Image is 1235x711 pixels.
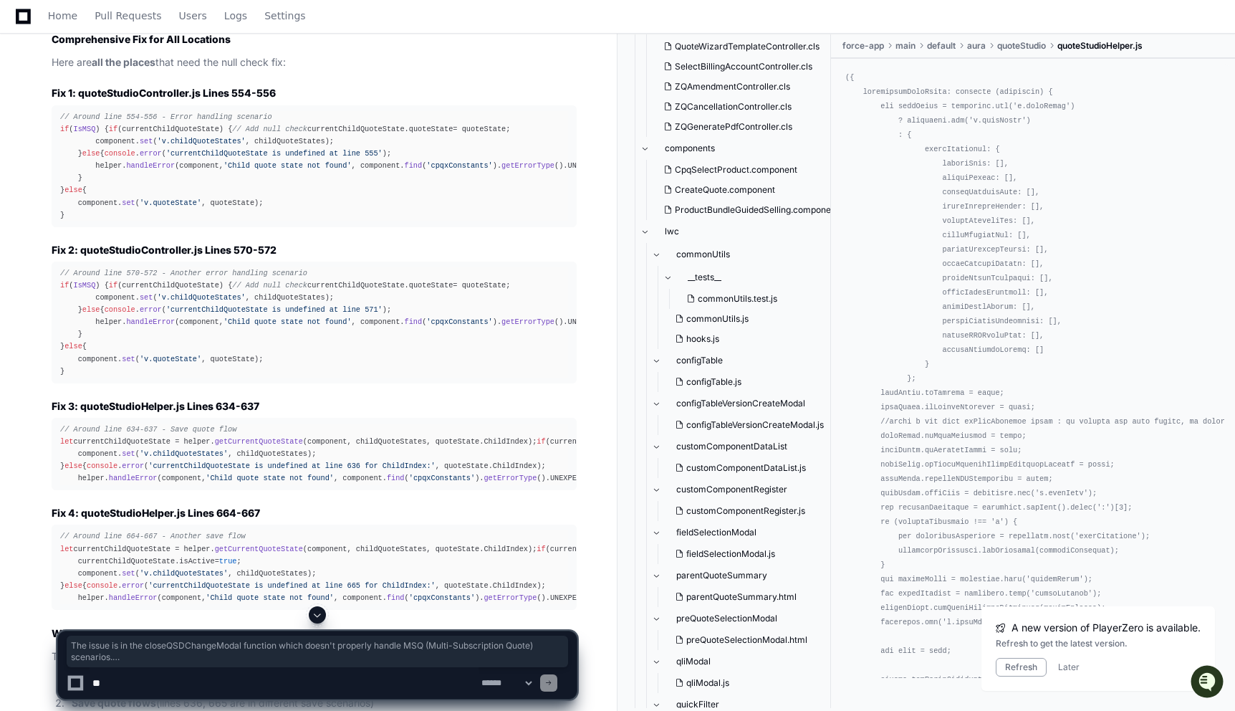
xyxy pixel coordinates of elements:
[158,137,246,145] span: 'v.childQuoteStates'
[658,37,823,57] button: QuoteWizardTemplateController.cls
[698,293,777,305] span: commonUtils.test.js
[652,564,832,587] button: parentQuoteSummary
[665,143,715,154] span: components
[140,569,228,578] span: 'v.childQuoteStates'
[219,557,237,566] span: true
[126,161,175,170] span: handleError
[206,474,334,482] span: 'Child quote state not found'
[652,392,832,415] button: configTableVersionCreateModal
[82,305,100,314] span: else
[60,125,69,133] span: if
[686,313,749,325] span: commonUtils.js
[105,149,135,158] span: console
[658,117,823,137] button: ZQGeneratePdfController.cls
[71,640,564,663] span: The issue is in the closeQSDChangeModal function which doesn't properly handle MSQ (Multi-Subscri...
[669,544,824,564] button: fieldSelectionModal.js
[49,121,208,133] div: We're offline, but we'll be back soon!
[14,57,261,80] div: Welcome
[126,318,175,326] span: handleError
[122,199,135,207] span: set
[215,437,303,446] span: getCurrentQuoteState
[60,424,568,485] div: currentChildQuoteState = helper. (component, childQuoteStates, quoteState. ); (currentChildQuoteS...
[665,226,679,237] span: lwc
[405,161,423,170] span: find
[676,355,723,366] span: configTable
[669,458,824,478] button: customComponentDataList.js
[52,54,577,71] p: Here are that need the null check fix:
[179,557,214,566] span: isActive
[669,372,824,392] button: configTable.js
[686,591,797,603] span: parentQuoteSummary.html
[550,474,595,482] span: UNEXPECTED
[409,125,453,133] span: quoteState
[675,101,792,113] span: ZQCancellationController.cls
[158,293,246,302] span: 'v.childQuoteStates'
[109,125,117,133] span: if
[140,293,153,302] span: set
[101,150,173,161] a: Powered byPylon
[52,87,276,99] strong: Fix 1: quoteStudioController.js Lines 554-556
[244,111,261,128] button: Start new chat
[537,545,545,553] span: if
[143,151,173,161] span: Pylon
[501,161,554,170] span: getErrorType
[215,545,303,553] span: getCurrentQuoteState
[1189,664,1228,702] iframe: Open customer support
[60,437,73,446] span: let
[122,449,135,458] span: set
[676,570,767,581] span: parentQuoteSummary
[140,149,162,158] span: error
[87,462,117,470] span: console
[550,593,595,602] span: UNEXPECTED
[140,355,201,363] span: 'v.quoteState'
[658,57,823,77] button: SelectBillingAccountController.cls
[675,184,775,196] span: CreateQuote.component
[122,355,135,363] span: set
[675,61,812,72] span: SelectBillingAccountController.cls
[264,11,305,20] span: Settings
[681,289,824,309] button: commonUtils.test.js
[52,33,231,45] strong: Comprehensive Fix for All Locations
[676,398,805,409] span: configTableVersionCreateModal
[658,180,835,200] button: CreateQuote.component
[74,125,96,133] span: IsMSQ
[14,14,43,43] img: PlayerZero
[996,658,1047,677] button: Refresh
[568,318,612,326] span: UNEXPECTED
[166,305,383,314] span: 'currentChildQuoteState is undefined at line 571'
[501,318,554,326] span: getErrorType
[60,111,568,221] div: ( ) { (currentChildQuoteState) { currentChildQuoteState. = quoteState; component. ( , childQuoteS...
[166,149,383,158] span: 'currentChildQuoteState is undefined at line 555'
[669,501,824,521] button: customComponentRegister.js
[409,474,475,482] span: 'cpqxConstants'
[64,342,82,350] span: else
[658,200,835,220] button: ProductBundleGuidedSelling.component
[232,281,307,290] span: // Add null check
[14,107,40,133] img: 1756235613930-3d25f9e4-fa56-45dd-b3ad-e072dfbd1548
[82,149,100,158] span: else
[122,581,144,590] span: error
[109,593,158,602] span: handleError
[74,281,96,290] span: IsMSQ
[48,11,77,20] span: Home
[95,11,161,20] span: Pull Requests
[484,593,537,602] span: getErrorType
[842,40,884,52] span: force-app
[676,527,756,538] span: fieldSelectionModal
[140,199,201,207] span: 'v.quoteState'
[109,474,158,482] span: handleError
[49,107,235,121] div: Start new chat
[688,272,721,283] span: __tests__
[148,581,435,590] span: 'currentChildQuoteState is undefined at line 665 for ChildIndex:'
[537,437,545,446] span: if
[224,11,247,20] span: Logs
[676,249,730,260] span: commonUtils
[409,281,453,290] span: quoteState
[426,318,492,326] span: 'cpqxConstants'
[64,186,82,194] span: else
[675,121,792,133] span: ZQGeneratePdfController.cls
[652,478,832,501] button: customComponentRegister
[895,40,916,52] span: main
[686,419,824,431] span: configTableVersionCreateModal.js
